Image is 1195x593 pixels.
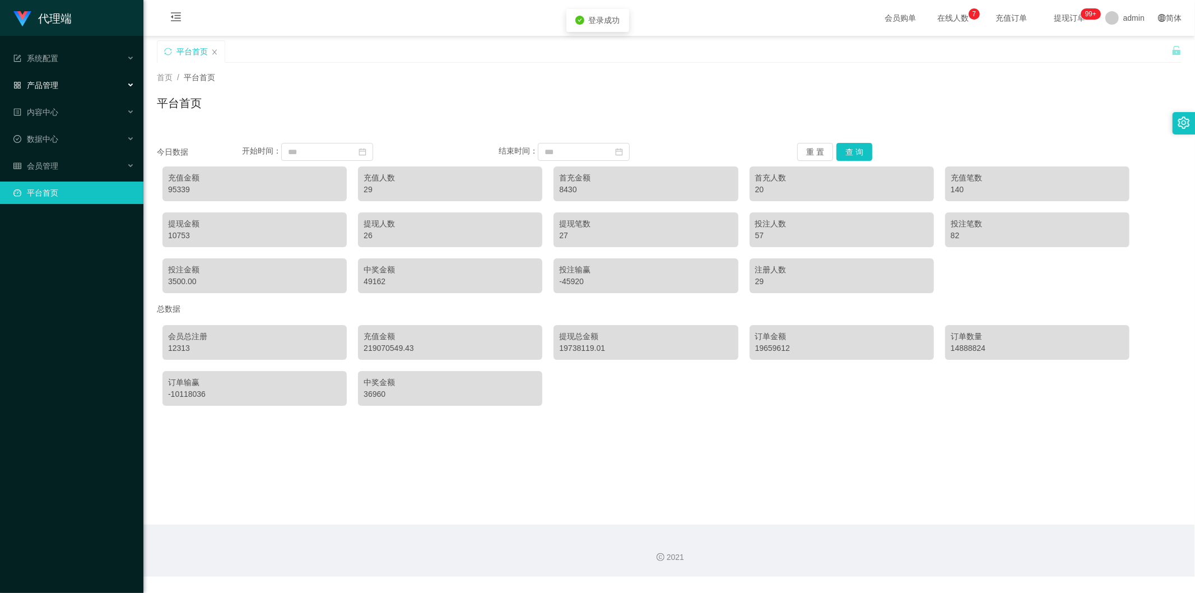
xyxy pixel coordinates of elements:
span: 产品管理 [13,81,58,90]
div: 充值金额 [168,172,341,184]
span: 会员管理 [13,161,58,170]
div: 今日数据 [157,146,242,158]
i: 图标: table [13,162,21,170]
div: 95339 [168,184,341,196]
i: 图标: close [211,49,218,55]
i: 图标: form [13,54,21,62]
div: 提现人数 [364,218,537,230]
div: 57 [755,230,928,242]
p: 7 [973,8,977,20]
div: 注册人数 [755,264,928,276]
div: 平台首页 [176,41,208,62]
i: 图标: unlock [1171,45,1182,55]
div: 29 [364,184,537,196]
div: 充值笔数 [951,172,1124,184]
div: 订单数量 [951,331,1124,342]
div: -45920 [559,276,732,288]
div: 49162 [364,276,537,288]
div: 提现笔数 [559,218,732,230]
div: 中奖金额 [364,377,537,388]
div: 订单输赢 [168,377,341,388]
sup: 1189 [1081,8,1101,20]
div: 20 [755,184,928,196]
div: 订单金额 [755,331,928,342]
div: -10118036 [168,388,341,400]
span: 内容中心 [13,108,58,117]
div: 29 [755,276,928,288]
i: 图标: calendar [359,148,366,156]
i: 图标: appstore-o [13,81,21,89]
span: 开始时间： [242,147,281,156]
div: 投注笔数 [951,218,1124,230]
div: 2021 [152,552,1186,563]
i: 图标: profile [13,108,21,116]
i: 图标: sync [164,48,172,55]
div: 82 [951,230,1124,242]
span: 首页 [157,73,173,82]
span: 平台首页 [184,73,215,82]
div: 提现金额 [168,218,341,230]
a: 图标: dashboard平台首页 [13,182,134,204]
div: 投注金额 [168,264,341,276]
sup: 7 [969,8,980,20]
span: 充值订单 [990,14,1033,22]
div: 提现总金额 [559,331,732,342]
div: 19659612 [755,342,928,354]
div: 会员总注册 [168,331,341,342]
div: 投注输赢 [559,264,732,276]
span: 系统配置 [13,54,58,63]
i: 图标: copyright [657,553,664,561]
div: 中奖金额 [364,264,537,276]
div: 8430 [559,184,732,196]
div: 充值人数 [364,172,537,184]
div: 投注人数 [755,218,928,230]
div: 26 [364,230,537,242]
i: 图标: setting [1178,117,1190,129]
div: 3500.00 [168,276,341,288]
button: 重 置 [797,143,833,161]
span: 登录成功 [589,16,620,25]
i: 图标: menu-fold [157,1,195,36]
div: 首充金额 [559,172,732,184]
div: 14888824 [951,342,1124,354]
div: 19738119.01 [559,342,732,354]
h1: 代理端 [38,1,72,36]
div: 140 [951,184,1124,196]
div: 充值金额 [364,331,537,342]
span: 提现订单 [1048,14,1091,22]
span: / [177,73,179,82]
div: 10753 [168,230,341,242]
div: 36960 [364,388,537,400]
div: 总数据 [157,299,1182,319]
i: 图标: calendar [615,148,623,156]
i: 图标: global [1158,14,1166,22]
div: 12313 [168,342,341,354]
i: 图标: check-circle-o [13,135,21,143]
i: icon: check-circle [575,16,584,25]
div: 首充人数 [755,172,928,184]
div: 219070549.43 [364,342,537,354]
span: 在线人数 [932,14,974,22]
button: 查 询 [836,143,872,161]
span: 结束时间： [499,147,538,156]
h1: 平台首页 [157,95,202,112]
span: 数据中心 [13,135,58,143]
img: logo.9652507e.png [13,11,31,27]
a: 代理端 [13,13,72,22]
div: 27 [559,230,732,242]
